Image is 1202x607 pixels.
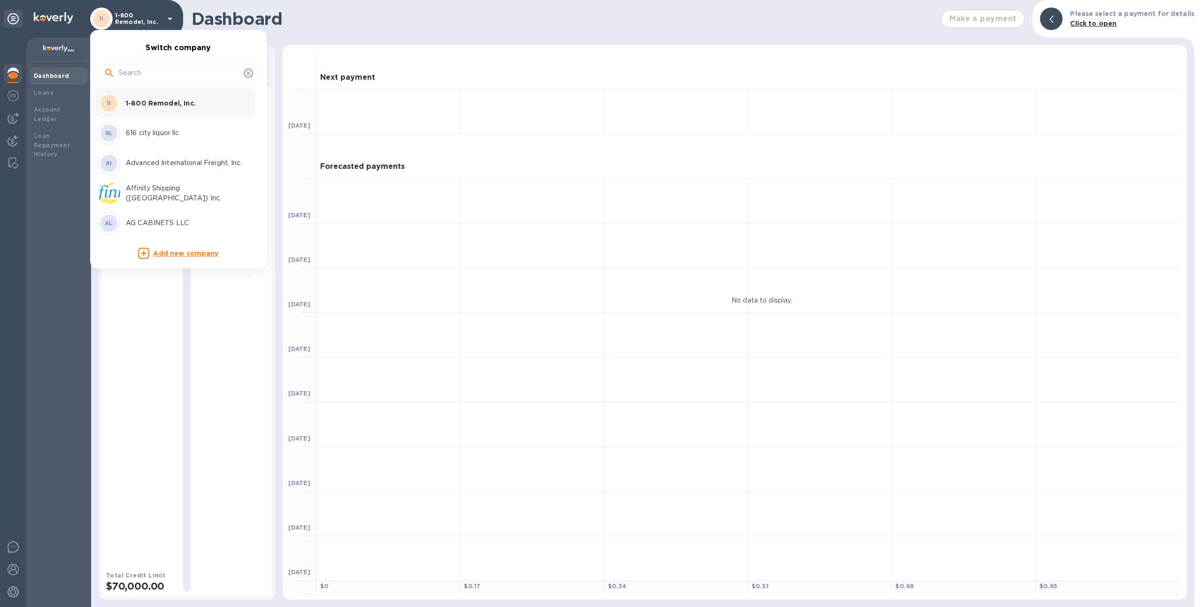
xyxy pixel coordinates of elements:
b: AL [105,220,113,227]
p: 616 city liquor llc [126,128,244,138]
b: 1I [107,99,111,106]
p: Affinity Shipping ([GEOGRAPHIC_DATA]) Inc. [126,183,244,203]
b: AI [106,159,112,167]
p: AG CABINETS LLC [126,218,244,228]
p: Add new company [153,249,218,259]
input: Search [119,66,240,80]
b: 6L [105,129,113,137]
p: 1-800 Remodel, Inc. [126,99,244,108]
p: Advanced International Freight, Inc. [126,158,244,168]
